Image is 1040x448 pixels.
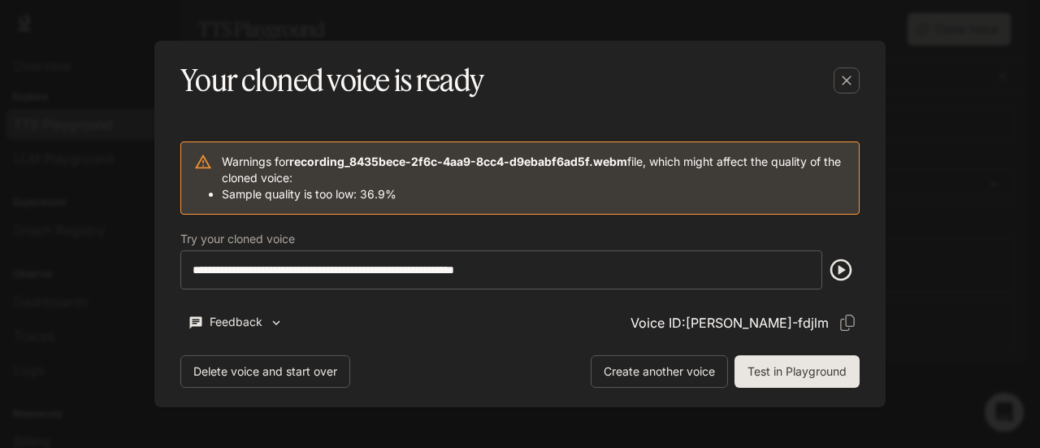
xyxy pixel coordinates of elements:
button: Delete voice and start over [180,355,350,388]
p: Voice ID: [PERSON_NAME]-fdjlm [630,313,829,333]
button: Feedback [180,309,291,336]
b: recording_8435bece-2f6c-4aa9-8cc4-d9ebabf6ad5f.webm [289,154,627,168]
div: Warnings for file, which might affect the quality of the cloned voice: [222,147,846,209]
h5: Your cloned voice is ready [180,60,483,101]
button: Test in Playground [734,355,860,388]
button: Copy Voice ID [835,311,860,335]
p: Try your cloned voice [180,233,295,245]
button: Create another voice [591,355,728,388]
li: Sample quality is too low: 36.9% [222,186,846,202]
